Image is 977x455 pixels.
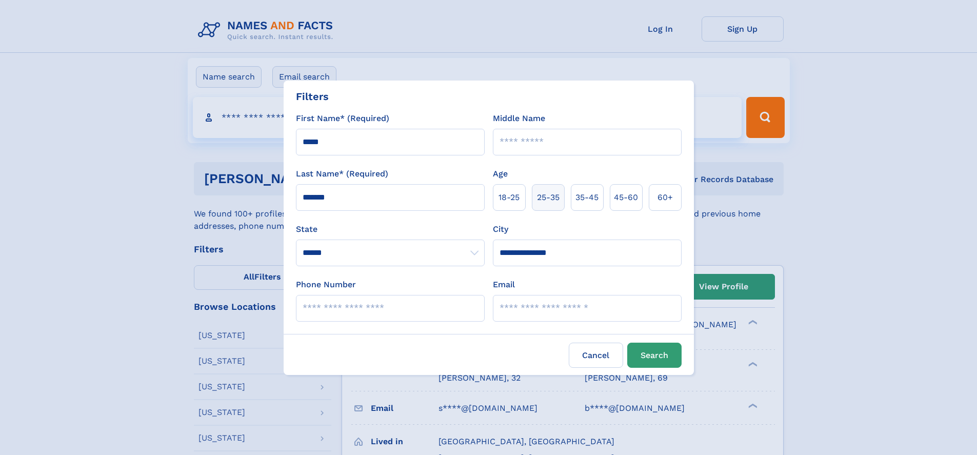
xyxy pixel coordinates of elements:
label: Cancel [569,343,623,368]
div: Filters [296,89,329,104]
span: 35‑45 [575,191,599,204]
span: 60+ [657,191,673,204]
span: 45‑60 [614,191,638,204]
span: 25‑35 [537,191,560,204]
span: 18‑25 [499,191,520,204]
label: City [493,223,508,235]
label: Last Name* (Required) [296,168,388,180]
button: Search [627,343,682,368]
label: State [296,223,485,235]
label: Email [493,279,515,291]
label: Middle Name [493,112,545,125]
label: Age [493,168,508,180]
label: Phone Number [296,279,356,291]
label: First Name* (Required) [296,112,389,125]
